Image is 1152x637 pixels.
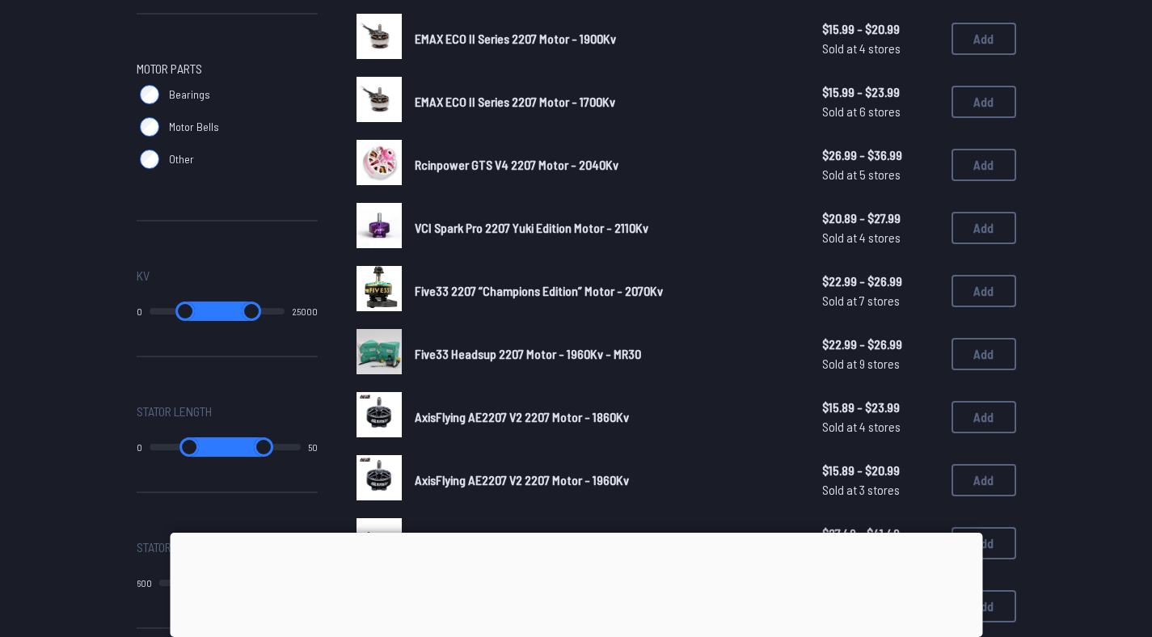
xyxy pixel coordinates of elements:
[822,291,939,310] span: Sold at 7 stores
[415,407,796,427] a: AxisFlying AE2207 V2 2207 Motor - 1860Kv
[952,275,1016,307] button: Add
[140,150,159,169] input: Other
[822,165,939,184] span: Sold at 5 stores
[415,92,796,112] a: EMAX ECO II Series 2207 Motor - 1700Kv
[415,470,796,490] a: AxisFlying AE2207 V2 2207 Motor - 1960Kv
[357,203,402,248] img: image
[952,212,1016,244] button: Add
[137,402,212,421] span: Stator Length
[357,518,402,563] img: image
[169,119,219,135] span: Motor Bells
[822,146,939,165] span: $26.99 - $36.99
[137,441,142,453] output: 0
[415,157,618,172] span: Rcinpower GTS V4 2207 Motor - 2040Kv
[952,23,1016,55] button: Add
[415,283,663,298] span: Five33 2207 “Champions Edition” Motor - 2070Kv
[357,518,402,568] a: image
[357,77,402,127] a: image
[822,524,939,543] span: $27.49 - $41.49
[822,461,939,480] span: $15.89 - $20.99
[170,533,982,633] iframe: Advertisement
[415,29,796,49] a: EMAX ECO II Series 2207 Motor - 1900Kv
[137,266,150,285] span: Kv
[415,346,641,361] span: Five33 Headsup 2207 Motor - 1960Kv - MR30
[415,344,796,364] a: Five33 Headsup 2207 Motor - 1960Kv - MR30
[822,19,939,39] span: $15.99 - $20.99
[822,272,939,291] span: $22.99 - $26.99
[140,117,159,137] input: Motor Bells
[292,305,318,318] output: 25000
[357,203,402,253] a: image
[822,335,939,354] span: $22.99 - $26.99
[415,31,616,46] span: EMAX ECO II Series 2207 Motor - 1900Kv
[415,220,648,235] span: VCI Spark Pro 2207 Yuki Edition Motor - 2110Kv
[822,480,939,500] span: Sold at 3 stores
[357,392,402,442] a: image
[357,14,402,64] a: image
[822,82,939,102] span: $15.99 - $23.99
[357,140,402,190] a: image
[822,354,939,373] span: Sold at 9 stores
[357,14,402,59] img: image
[415,472,629,487] span: AxisFlying AE2207 V2 2207 Motor - 1960Kv
[308,441,318,453] output: 50
[357,77,402,122] img: image
[822,102,939,121] span: Sold at 6 stores
[952,149,1016,181] button: Add
[137,538,196,557] span: Stator Size
[357,140,402,185] img: image
[415,218,796,238] a: VCI Spark Pro 2207 Yuki Edition Motor - 2110Kv
[357,455,402,505] a: image
[822,398,939,417] span: $15.89 - $23.99
[357,329,402,379] a: image
[357,259,402,319] img: image
[357,329,402,374] img: image
[952,401,1016,433] button: Add
[415,409,629,424] span: AxisFlying AE2207 V2 2207 Motor - 1860Kv
[137,576,152,589] output: 600
[140,85,159,104] input: Bearings
[415,281,796,301] a: Five33 2207 “Champions Edition” Motor - 2070Kv
[952,464,1016,496] button: Add
[952,338,1016,370] button: Add
[822,39,939,58] span: Sold at 4 stores
[137,305,142,318] output: 0
[357,392,402,437] img: image
[952,590,1016,622] button: Add
[137,59,202,78] span: Motor Parts
[357,266,402,316] a: image
[822,209,939,228] span: $20.89 - $27.99
[822,228,939,247] span: Sold at 4 stores
[415,94,615,109] span: EMAX ECO II Series 2207 Motor - 1700Kv
[169,86,210,103] span: Bearings
[357,455,402,500] img: image
[415,155,796,175] a: Rcinpower GTS V4 2207 Motor - 2040Kv
[952,86,1016,118] button: Add
[952,527,1016,559] button: Add
[822,417,939,437] span: Sold at 4 stores
[169,151,194,167] span: Other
